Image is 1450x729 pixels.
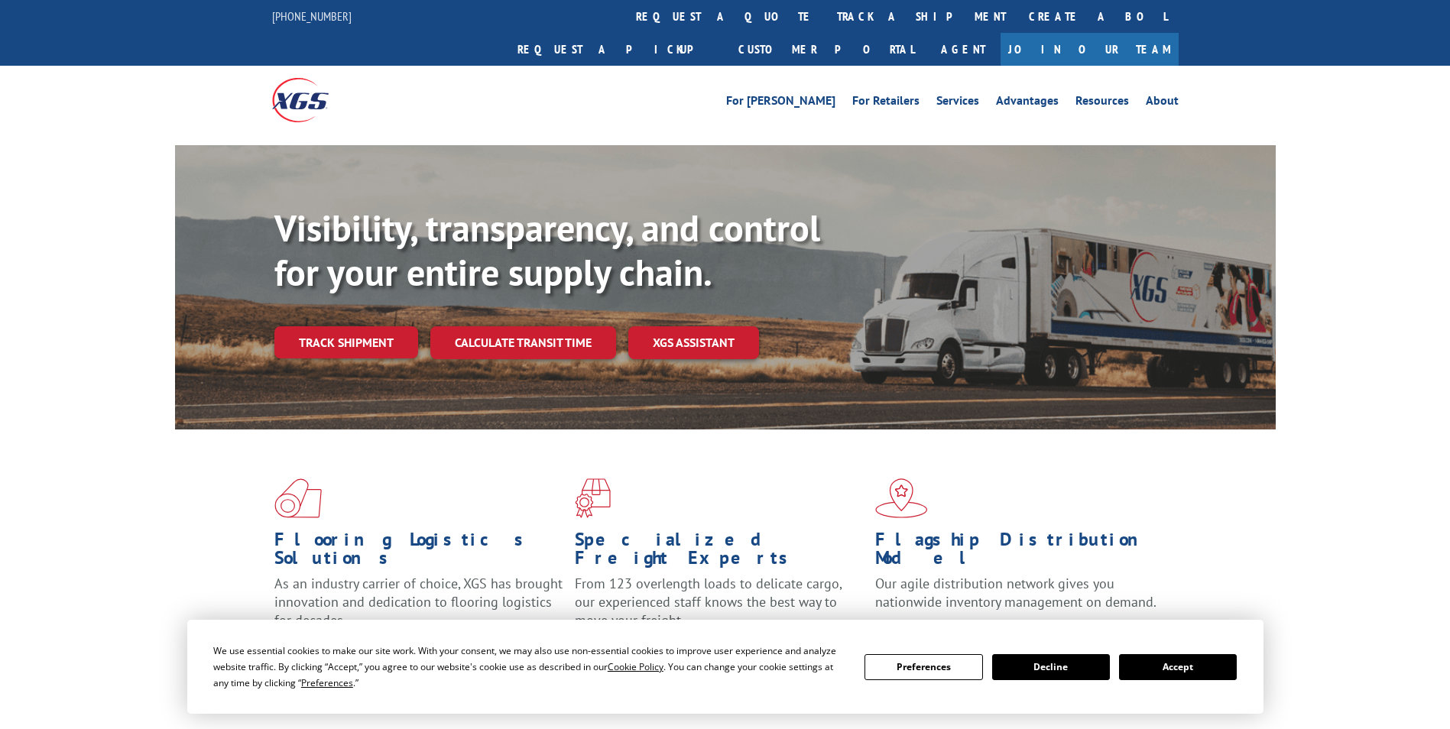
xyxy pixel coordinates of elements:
[936,95,979,112] a: Services
[1119,654,1237,680] button: Accept
[274,326,418,358] a: Track shipment
[301,676,353,689] span: Preferences
[996,95,1059,112] a: Advantages
[430,326,616,359] a: Calculate transit time
[726,95,835,112] a: For [PERSON_NAME]
[575,478,611,518] img: xgs-icon-focused-on-flooring-red
[864,654,982,680] button: Preferences
[575,575,864,643] p: From 123 overlength loads to delicate cargo, our experienced staff knows the best way to move you...
[1075,95,1129,112] a: Resources
[1001,33,1179,66] a: Join Our Team
[272,8,352,24] a: [PHONE_NUMBER]
[875,575,1156,611] span: Our agile distribution network gives you nationwide inventory management on demand.
[274,575,563,629] span: As an industry carrier of choice, XGS has brought innovation and dedication to flooring logistics...
[274,204,820,296] b: Visibility, transparency, and control for your entire supply chain.
[608,660,663,673] span: Cookie Policy
[926,33,1001,66] a: Agent
[628,326,759,359] a: XGS ASSISTANT
[727,33,926,66] a: Customer Portal
[575,530,864,575] h1: Specialized Freight Experts
[274,478,322,518] img: xgs-icon-total-supply-chain-intelligence-red
[875,530,1164,575] h1: Flagship Distribution Model
[187,620,1263,714] div: Cookie Consent Prompt
[274,530,563,575] h1: Flooring Logistics Solutions
[852,95,920,112] a: For Retailers
[875,478,928,518] img: xgs-icon-flagship-distribution-model-red
[1146,95,1179,112] a: About
[506,33,727,66] a: Request a pickup
[992,654,1110,680] button: Decline
[213,643,846,691] div: We use essential cookies to make our site work. With your consent, we may also use non-essential ...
